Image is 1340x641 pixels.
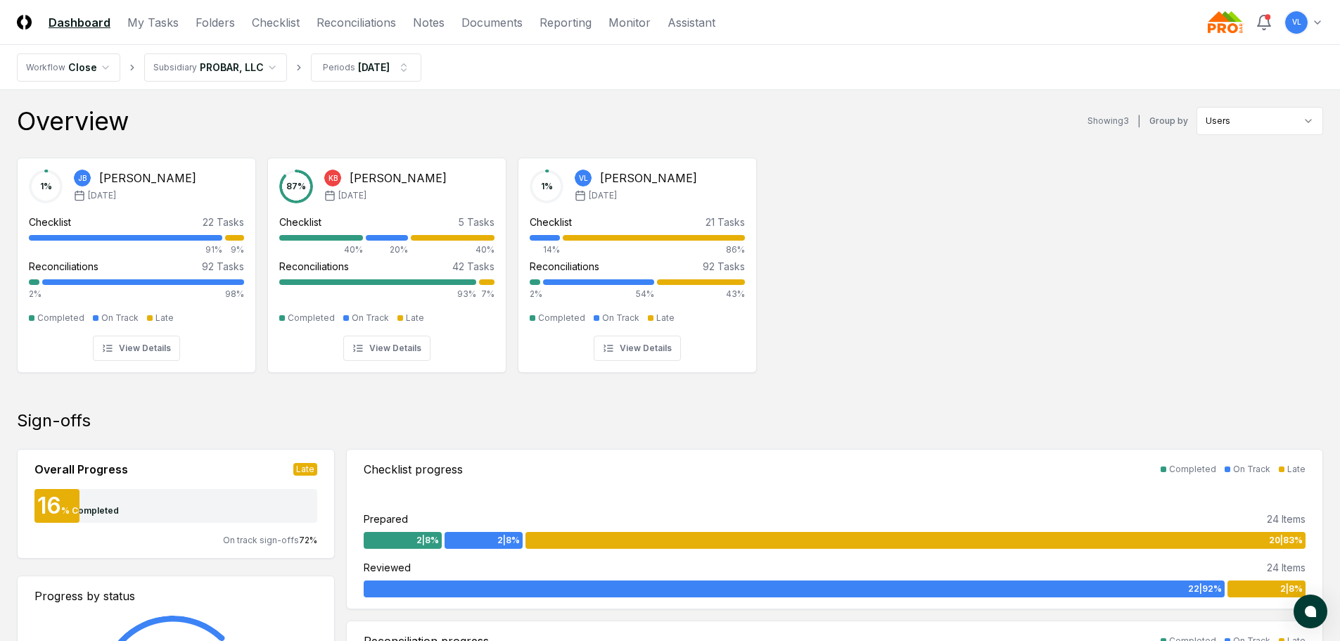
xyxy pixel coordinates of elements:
div: | [1137,114,1141,129]
span: 20 | 83 % [1269,534,1303,547]
div: Late [406,312,424,324]
a: Monitor [608,14,651,31]
a: Checklist [252,14,300,31]
div: Periods [323,61,355,74]
span: [DATE] [88,189,116,202]
div: Checklist [29,215,71,229]
div: Prepared [364,512,408,526]
span: On track sign-offs [223,535,299,545]
a: Assistant [668,14,715,31]
div: 9% [225,243,244,256]
button: Periods[DATE] [311,53,421,82]
div: 54% [543,288,654,300]
span: VL [579,173,588,184]
a: Reconciliations [317,14,396,31]
div: Reconciliations [29,259,98,274]
label: Group by [1149,117,1188,125]
div: 24 Items [1267,512,1306,526]
div: On Track [352,312,389,324]
div: 92 Tasks [703,259,745,274]
a: Folders [196,14,235,31]
div: 42 Tasks [452,259,494,274]
div: Completed [1169,463,1216,476]
div: 43% [657,288,745,300]
div: 21 Tasks [706,215,745,229]
div: 93% [279,288,476,300]
div: Completed [288,312,335,324]
div: Late [155,312,174,324]
div: 91% [29,243,222,256]
div: 98% [42,288,244,300]
img: Logo [17,15,32,30]
div: [PERSON_NAME] [350,170,447,186]
div: 22 Tasks [203,215,244,229]
div: Completed [538,312,585,324]
div: Late [293,463,317,476]
div: Subsidiary [153,61,197,74]
div: On Track [602,312,639,324]
a: 87%KB[PERSON_NAME][DATE]Checklist5 Tasks40%20%40%Reconciliations42 Tasks93%7%CompletedOn TrackLat... [267,146,506,373]
button: View Details [343,336,430,361]
span: 72 % [299,535,317,545]
span: [DATE] [338,189,366,202]
div: 40% [279,243,363,256]
div: 5 Tasks [459,215,494,229]
div: 2% [29,288,39,300]
div: Checklist progress [364,461,463,478]
a: Documents [461,14,523,31]
div: [DATE] [358,60,390,75]
a: 1%JB[PERSON_NAME][DATE]Checklist22 Tasks91%9%Reconciliations92 Tasks2%98%CompletedOn TrackLateVie... [17,146,256,373]
div: Late [656,312,675,324]
div: Late [1287,463,1306,476]
div: On Track [101,312,139,324]
div: Completed [37,312,84,324]
a: 1%VL[PERSON_NAME][DATE]Checklist21 Tasks14%86%Reconciliations92 Tasks2%54%43%CompletedOn TrackLat... [518,146,757,373]
div: 92 Tasks [202,259,244,274]
div: Workflow [26,61,65,74]
div: Reconciliations [530,259,599,274]
div: Overview [17,107,129,135]
span: [DATE] [589,189,617,202]
a: Notes [413,14,445,31]
div: 20% [366,243,408,256]
span: JB [78,173,87,184]
button: VL [1284,10,1309,35]
div: % Completed [61,504,119,517]
div: 86% [563,243,745,256]
div: Checklist [279,215,321,229]
div: 24 Items [1267,560,1306,575]
a: Reporting [540,14,592,31]
a: Dashboard [49,14,110,31]
nav: breadcrumb [17,53,421,82]
div: Checklist [530,215,572,229]
button: View Details [93,336,180,361]
button: View Details [594,336,681,361]
span: 22 | 92 % [1188,583,1222,595]
div: Sign-offs [17,410,1323,432]
div: [PERSON_NAME] [99,170,196,186]
span: 2 | 8 % [416,534,439,547]
div: Reviewed [364,560,411,575]
div: Showing 3 [1087,115,1129,127]
div: 16 [34,495,61,517]
div: Overall Progress [34,461,128,478]
span: VL [1292,17,1301,27]
div: 2% [530,288,540,300]
div: 14% [530,243,560,256]
div: 40% [411,243,494,256]
img: Probar logo [1208,11,1244,34]
span: 2 | 8 % [1280,583,1303,595]
span: 2 | 8 % [497,534,520,547]
span: KB [328,173,338,184]
div: Reconciliations [279,259,349,274]
div: 7% [479,288,494,300]
button: atlas-launcher [1294,595,1327,628]
div: On Track [1233,463,1270,476]
a: Checklist progressCompletedOn TrackLatePrepared24 Items2|8%2|8%20|83%Reviewed24 Items22|92%2|8% [346,449,1323,609]
a: My Tasks [127,14,179,31]
div: [PERSON_NAME] [600,170,697,186]
div: Progress by status [34,588,317,604]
